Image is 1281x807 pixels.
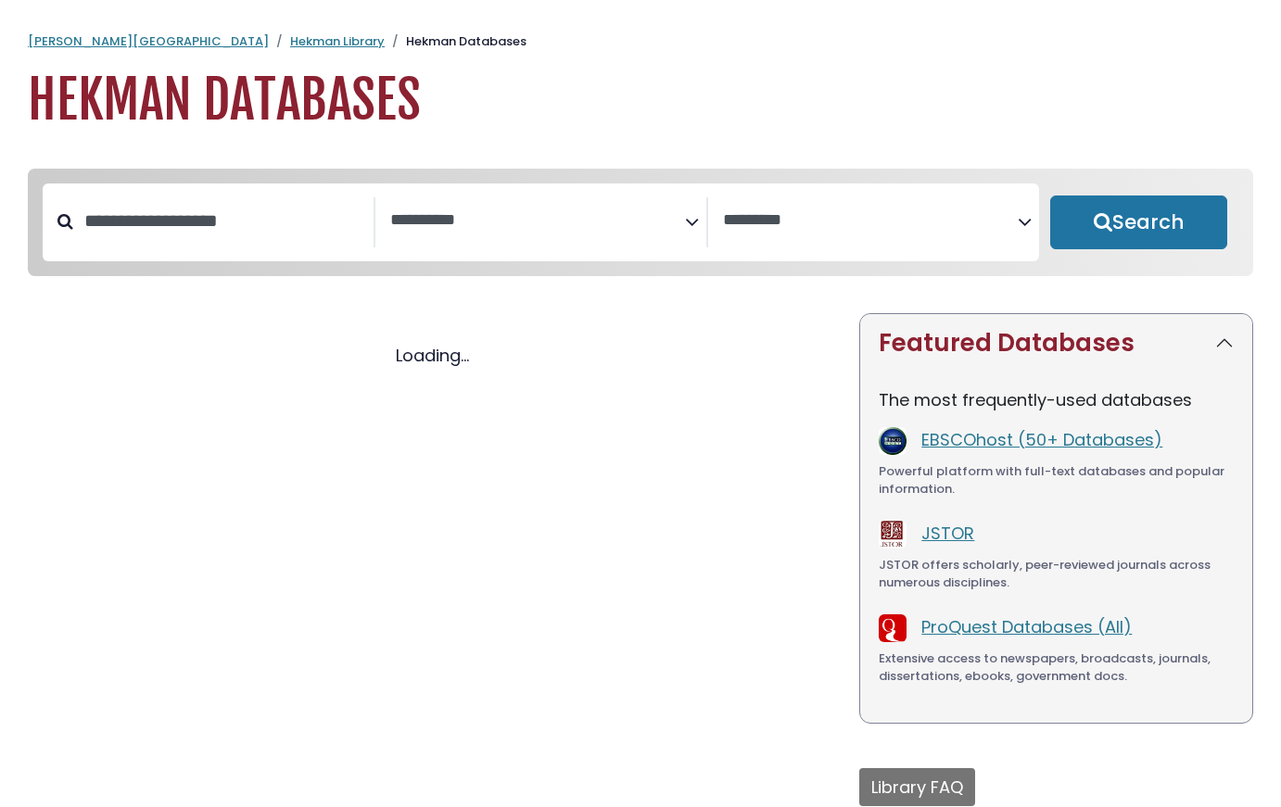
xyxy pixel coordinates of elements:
div: JSTOR offers scholarly, peer-reviewed journals across numerous disciplines. [879,556,1234,592]
nav: Search filters [28,169,1253,276]
button: Submit for Search Results [1050,195,1227,249]
h1: Hekman Databases [28,69,1253,132]
div: Loading... [28,343,837,368]
div: Extensive access to newspapers, broadcasts, journals, dissertations, ebooks, government docs. [879,649,1234,686]
input: Search database by title or keyword [73,206,374,236]
a: ProQuest Databases (All) [921,615,1132,638]
button: Featured Databases [860,314,1252,372]
div: Powerful platform with full-text databases and popular information. [879,462,1234,498]
textarea: Search [390,211,685,231]
p: The most frequently-used databases [879,387,1234,412]
a: Hekman Library [290,32,385,50]
a: [PERSON_NAME][GEOGRAPHIC_DATA] [28,32,269,50]
a: JSTOR [921,522,974,545]
a: EBSCOhost (50+ Databases) [921,428,1162,451]
li: Hekman Databases [385,32,526,51]
button: Library FAQ [859,768,975,806]
nav: breadcrumb [28,32,1253,51]
textarea: Search [723,211,1018,231]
